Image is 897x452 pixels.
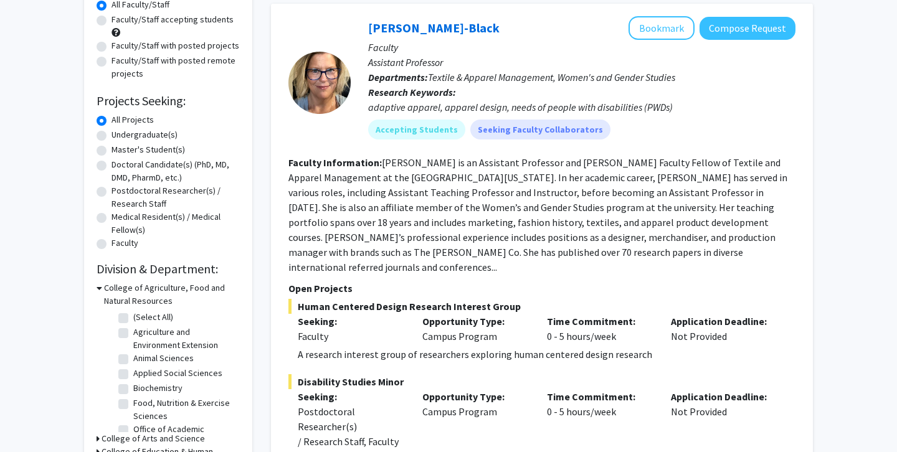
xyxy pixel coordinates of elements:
label: Biochemistry [133,382,183,395]
div: Postdoctoral Researcher(s) / Research Staff, Faculty [298,404,404,449]
label: Faculty/Staff with posted projects [112,39,239,52]
p: Seeking: [298,314,404,329]
div: 0 - 5 hours/week [538,389,662,449]
div: 0 - 5 hours/week [538,314,662,344]
p: Opportunity Type: [422,389,528,404]
a: [PERSON_NAME]-Black [368,20,500,35]
iframe: Chat [9,396,53,443]
p: Assistant Professor [368,55,795,70]
fg-read-more: [PERSON_NAME] is an Assistant Professor and [PERSON_NAME] Faculty Fellow of Textile and Apparel M... [288,156,787,273]
div: Not Provided [662,314,786,344]
p: Time Commitment: [547,314,653,329]
label: Agriculture and Environment Extension [133,326,237,352]
b: Research Keywords: [368,86,456,98]
span: Disability Studies Minor [288,374,795,389]
p: Application Deadline: [671,389,777,404]
p: Opportunity Type: [422,314,528,329]
p: A research interest group of researchers exploring human centered design research [298,347,795,362]
label: Undergraduate(s) [112,128,178,141]
div: Faculty [298,329,404,344]
label: Master's Student(s) [112,143,185,156]
label: Medical Resident(s) / Medical Fellow(s) [112,210,240,237]
h2: Division & Department: [97,261,240,276]
p: Faculty [368,40,795,55]
mat-chip: Accepting Students [368,120,465,139]
h3: College of Arts and Science [102,432,205,445]
h2: Projects Seeking: [97,93,240,108]
span: Textile & Apparel Management, Women's and Gender Studies [428,71,675,83]
div: Not Provided [662,389,786,449]
label: Faculty/Staff accepting students [112,13,234,26]
span: Human Centered Design Research Interest Group [288,299,795,314]
label: (Select All) [133,311,173,324]
label: Applied Social Sciences [133,367,222,380]
label: All Projects [112,113,154,126]
mat-chip: Seeking Faculty Collaborators [470,120,610,139]
b: Faculty Information: [288,156,382,169]
p: Time Commitment: [547,389,653,404]
b: Departments: [368,71,428,83]
p: Open Projects [288,281,795,296]
div: Campus Program [413,314,538,344]
label: Office of Academic Programs [133,423,237,449]
label: Faculty/Staff with posted remote projects [112,54,240,80]
button: Compose Request to Kerri McBee-Black [700,17,795,40]
label: Postdoctoral Researcher(s) / Research Staff [112,184,240,210]
label: Animal Sciences [133,352,194,365]
p: Application Deadline: [671,314,777,329]
p: Seeking: [298,389,404,404]
label: Doctoral Candidate(s) (PhD, MD, DMD, PharmD, etc.) [112,158,240,184]
div: adaptive apparel, apparel design, needs of people with disabilities (PWDs) [368,100,795,115]
div: Campus Program [413,389,538,449]
label: Food, Nutrition & Exercise Sciences [133,397,237,423]
label: Faculty [112,237,138,250]
button: Add Kerri McBee-Black to Bookmarks [629,16,695,40]
h3: College of Agriculture, Food and Natural Resources [104,281,240,308]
